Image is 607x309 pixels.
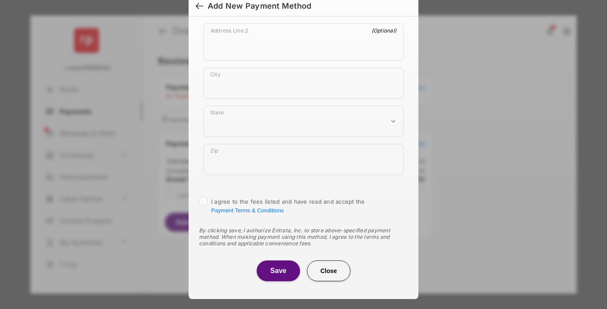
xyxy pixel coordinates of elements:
button: Close [307,260,350,281]
button: I agree to the fees listed and have read and accept the [211,207,284,214]
div: Add New Payment Method [208,1,311,11]
div: By clicking save, I authorize Entrata, Inc. to store above-specified payment method. When making ... [199,227,408,247]
div: payment_method_screening[postal_addresses][administrativeArea] [203,106,404,137]
button: Save [257,260,300,281]
div: payment_method_screening[postal_addresses][locality] [203,68,404,99]
div: payment_method_screening[postal_addresses][postalCode] [203,144,404,175]
div: payment_method_screening[postal_addresses][addressLine2] [203,23,404,61]
span: I agree to the fees listed and have read and accept the [211,198,365,214]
